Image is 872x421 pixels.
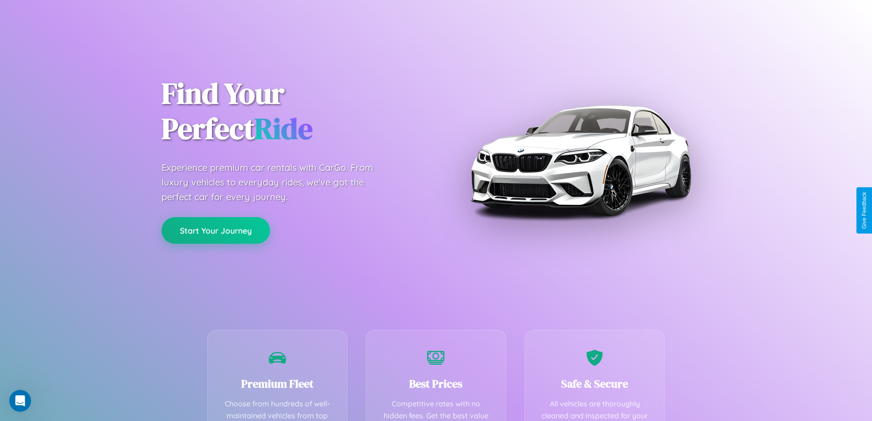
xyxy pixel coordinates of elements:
h1: Find Your Perfect [162,76,422,147]
img: Premium BMW car rental vehicle [466,46,695,275]
span: Ride [255,109,313,148]
h3: Premium Fleet [222,376,334,391]
h3: Safe & Secure [539,376,651,391]
h3: Best Prices [380,376,492,391]
div: Give Feedback [861,192,867,229]
iframe: Intercom live chat [9,390,31,412]
button: Start Your Journey [162,217,270,244]
p: Experience premium car rentals with CarGo. From luxury vehicles to everyday rides, we've got the ... [162,160,390,204]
